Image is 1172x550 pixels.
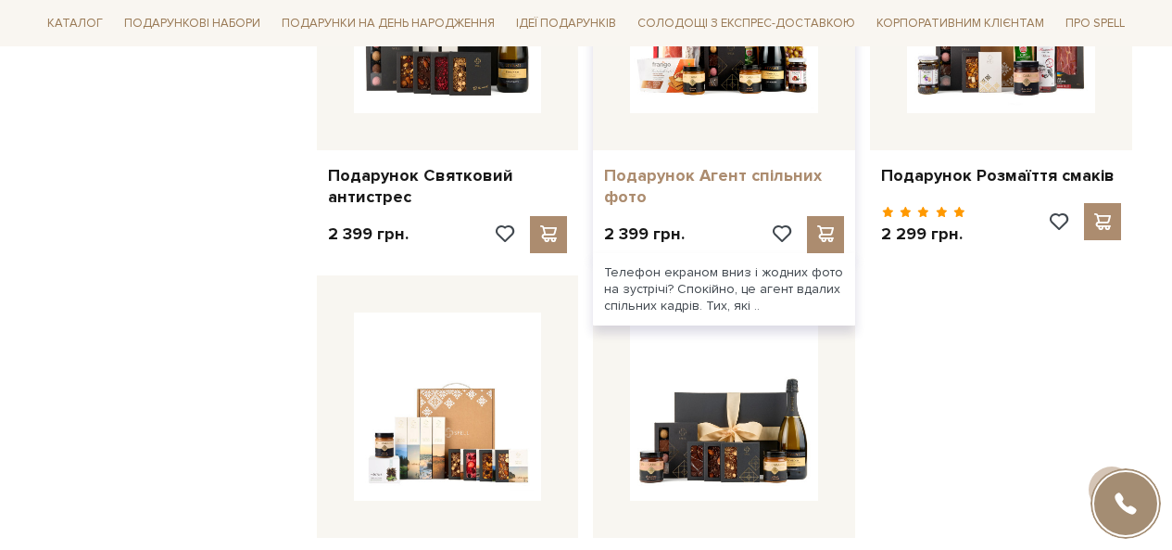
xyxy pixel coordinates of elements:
span: Подарунки на День народження [274,9,502,38]
p: 2 399 грн. [604,224,685,245]
div: Телефон екраном вниз і жодних фото на зустрічі? Спокійно, це агент вдалих спільних кадрів. Тих, я... [593,253,855,326]
a: Корпоративним клієнтам [869,7,1052,39]
span: Подарункові набори [117,9,268,38]
a: Подарунок Агент спільних фото [604,165,844,209]
span: Про Spell [1058,9,1132,38]
a: Подарунок Розмаїття смаків [881,165,1121,186]
p: 2 399 грн. [328,224,409,245]
p: 2 299 грн. [881,224,965,245]
a: Подарунок Святковий антистрес [328,165,568,209]
span: Каталог [40,9,110,38]
span: Ідеї подарунків [509,9,624,38]
a: Солодощі з експрес-доставкою [630,7,863,39]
